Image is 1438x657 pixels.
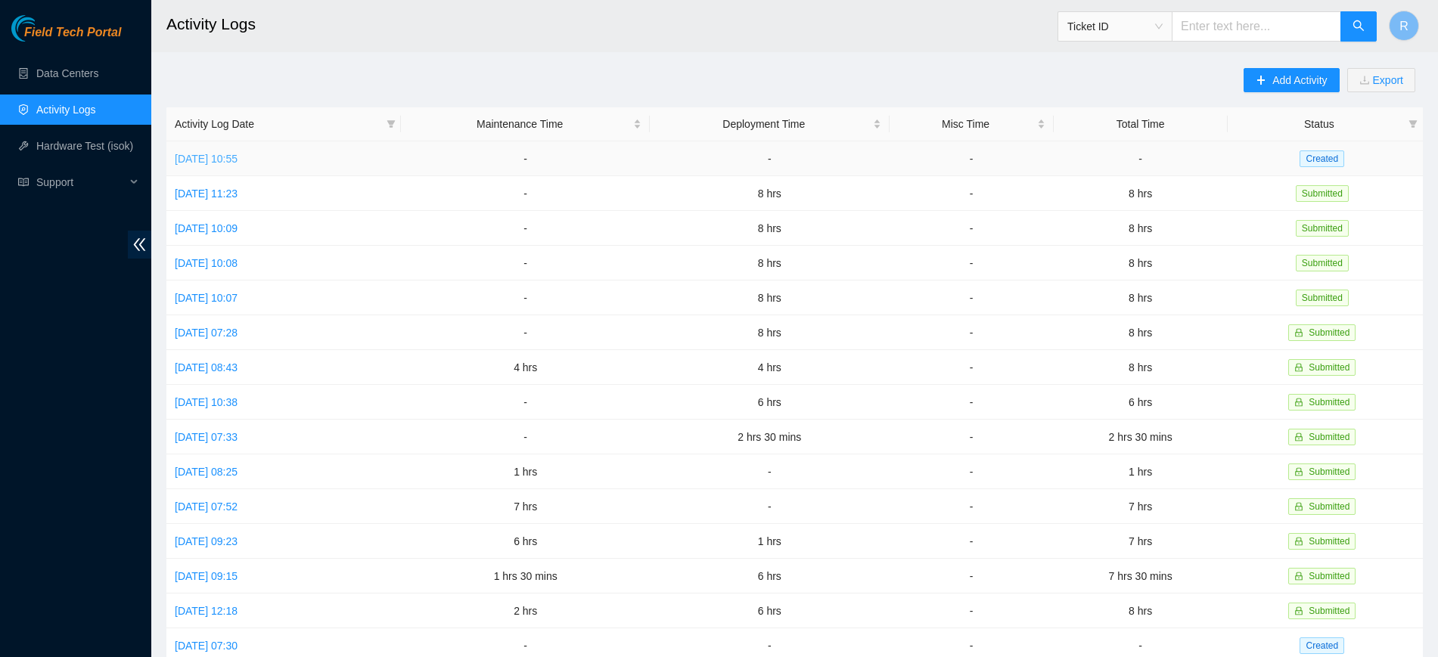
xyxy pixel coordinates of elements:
[890,593,1054,628] td: -
[175,605,238,617] a: [DATE] 12:18
[1294,363,1303,372] span: lock
[1309,571,1349,581] span: Submitted
[650,454,890,489] td: -
[175,116,380,132] span: Activity Log Date
[1309,466,1349,477] span: Submitted
[650,350,890,385] td: 4 hrs
[1294,328,1303,337] span: lock
[128,231,151,259] span: double-left
[175,257,238,269] a: [DATE] 10:08
[890,246,1054,280] td: -
[1054,524,1228,559] td: 7 hrs
[401,420,650,454] td: -
[650,524,890,559] td: 1 hrs
[175,466,238,478] a: [DATE] 08:25
[401,315,650,350] td: -
[890,350,1054,385] td: -
[650,385,890,420] td: 6 hrs
[36,140,133,152] a: Hardware Test (isok)
[1353,20,1365,34] span: search
[1054,593,1228,628] td: 8 hrs
[175,570,238,582] a: [DATE] 09:15
[175,292,238,304] a: [DATE] 10:07
[650,280,890,315] td: 8 hrs
[890,524,1054,559] td: -
[1054,454,1228,489] td: 1 hrs
[1067,15,1163,38] span: Ticket ID
[401,211,650,246] td: -
[1054,176,1228,211] td: 8 hrs
[890,141,1054,176] td: -
[401,280,650,315] td: -
[1294,606,1303,615] span: lock
[1294,432,1303,442] span: lock
[1294,537,1303,546] span: lock
[1054,350,1228,385] td: 8 hrs
[1296,185,1349,202] span: Submitted
[401,524,650,559] td: 6 hrs
[890,489,1054,524] td: -
[1309,397,1349,408] span: Submitted
[175,222,238,234] a: [DATE] 10:09
[36,167,126,197] span: Support
[1054,489,1228,524] td: 7 hrs
[1296,220,1349,237] span: Submitted
[1294,467,1303,476] span: lock
[1399,17,1408,36] span: R
[650,559,890,593] td: 6 hrs
[36,104,96,116] a: Activity Logs
[890,315,1054,350] td: -
[24,26,121,40] span: Field Tech Portal
[175,187,238,200] a: [DATE] 11:23
[175,431,238,443] a: [DATE] 07:33
[1309,362,1349,373] span: Submitted
[1272,72,1327,88] span: Add Activity
[1296,255,1349,271] span: Submitted
[401,559,650,593] td: 1 hrs 30 mins
[175,396,238,408] a: [DATE] 10:38
[1054,280,1228,315] td: 8 hrs
[175,327,238,339] a: [DATE] 07:28
[1054,107,1228,141] th: Total Time
[175,640,238,652] a: [DATE] 07:30
[175,153,238,165] a: [DATE] 10:55
[1294,572,1303,581] span: lock
[650,141,890,176] td: -
[890,280,1054,315] td: -
[401,350,650,385] td: 4 hrs
[175,361,238,373] a: [DATE] 08:43
[1347,68,1415,92] button: downloadExport
[1054,211,1228,246] td: 8 hrs
[1294,502,1303,511] span: lock
[1054,420,1228,454] td: 2 hrs 30 mins
[401,593,650,628] td: 2 hrs
[1309,327,1349,338] span: Submitted
[890,385,1054,420] td: -
[387,119,396,129] span: filter
[1296,290,1349,306] span: Submitted
[1054,559,1228,593] td: 7 hrs 30 mins
[401,141,650,176] td: -
[1408,119,1418,129] span: filter
[36,67,98,79] a: Data Centers
[401,454,650,489] td: 1 hrs
[1054,246,1228,280] td: 8 hrs
[1340,11,1377,42] button: search
[650,420,890,454] td: 2 hrs 30 mins
[890,176,1054,211] td: -
[1300,150,1344,167] span: Created
[401,489,650,524] td: 7 hrs
[1405,113,1421,135] span: filter
[1256,75,1266,87] span: plus
[1309,501,1349,512] span: Submitted
[401,176,650,211] td: -
[1309,606,1349,616] span: Submitted
[1294,398,1303,407] span: lock
[1309,432,1349,442] span: Submitted
[650,489,890,524] td: -
[1389,11,1419,41] button: R
[650,593,890,628] td: 6 hrs
[1054,385,1228,420] td: 6 hrs
[1300,637,1344,654] span: Created
[650,246,890,280] td: 8 hrs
